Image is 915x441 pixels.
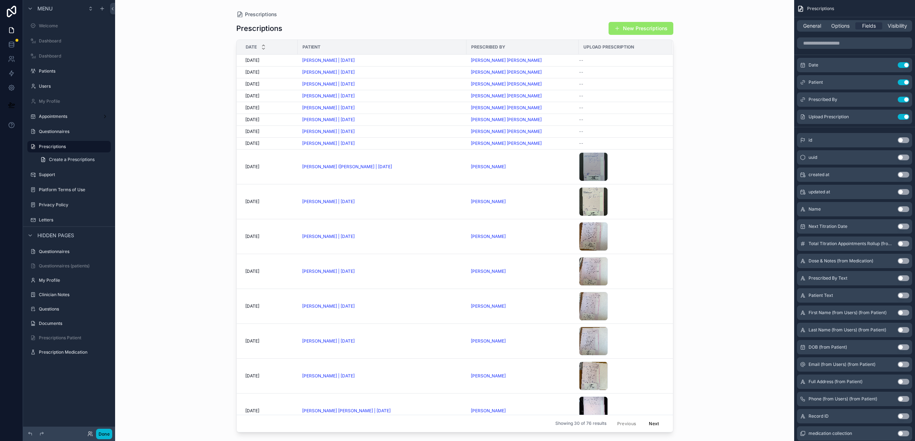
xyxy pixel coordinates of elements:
a: [DATE] [245,117,293,123]
a: [PERSON_NAME] [PERSON_NAME] [471,117,542,123]
span: -- [579,93,583,99]
a: [DATE] [245,81,293,87]
label: Clinician Notes [39,292,109,298]
a: [PERSON_NAME] [471,408,506,414]
span: [DATE] [245,58,259,63]
a: [PERSON_NAME] | [DATE] [302,105,355,111]
a: [PERSON_NAME] [471,199,574,205]
span: [DATE] [245,93,259,99]
a: [PERSON_NAME] | [DATE] [302,373,462,379]
a: [PERSON_NAME] [PERSON_NAME] [471,105,542,111]
span: [DATE] [245,373,259,379]
a: [PERSON_NAME] [471,338,506,344]
label: Privacy Policy [39,202,109,208]
a: Appointments [27,111,111,122]
a: -- [579,81,664,87]
span: [DATE] [245,141,259,146]
a: [PERSON_NAME] | [DATE] [302,141,355,146]
a: [DATE] [245,69,293,75]
span: Visibility [888,22,907,29]
span: Create a Prescriptions [49,157,95,162]
span: [DATE] [245,199,259,205]
span: Last Name (from Users) (from Patient) [809,327,886,333]
a: -- [579,105,664,111]
span: -- [579,105,583,111]
span: -- [579,117,583,123]
span: -- [579,69,583,75]
span: Email (from Users) (from Patient) [809,362,875,367]
a: [DATE] [245,199,293,205]
a: [PERSON_NAME] | [DATE] [302,338,462,344]
a: [PERSON_NAME] [471,408,574,414]
a: Documents [27,318,111,329]
a: [DATE] [245,58,293,63]
label: Prescriptions [39,144,106,150]
span: [PERSON_NAME] | [DATE] [302,81,355,87]
span: Record ID [809,413,829,419]
a: -- [579,117,664,123]
a: [PERSON_NAME] | [DATE] [302,338,355,344]
a: [PERSON_NAME] | [DATE] [302,268,462,274]
span: updated at [809,189,830,195]
span: Prescribed By [471,44,505,50]
span: Date [246,44,257,50]
label: Questionnaires [39,249,109,254]
span: [PERSON_NAME] | [DATE] [302,117,355,123]
a: [PERSON_NAME] | [DATE] [302,303,355,309]
a: Welcome [27,20,111,32]
a: [PERSON_NAME] [471,164,506,170]
a: [PERSON_NAME] | [DATE] [302,373,355,379]
label: My Profile [39,98,109,104]
span: First Name (from Users) (from Patient) [809,310,887,316]
label: My Profile [39,277,109,283]
a: -- [579,69,664,75]
span: Full Address (from Patient) [809,379,862,385]
span: [PERSON_NAME] [PERSON_NAME] [471,69,542,75]
span: -- [579,58,583,63]
a: Prescriptions [27,141,111,152]
label: Dashboard [39,38,109,44]
span: [PERSON_NAME] [PERSON_NAME] [471,93,542,99]
a: [DATE] [245,303,293,309]
a: [PERSON_NAME] | [DATE] [302,81,462,87]
a: [PERSON_NAME] | [DATE] [302,58,355,63]
a: [PERSON_NAME] [PERSON_NAME] [471,81,574,87]
label: Platform Terms of Use [39,187,109,193]
span: [PERSON_NAME] ([PERSON_NAME] | [DATE] [302,164,392,170]
a: [PERSON_NAME] | [DATE] [302,129,462,134]
button: Next [644,418,664,429]
label: Questionnaires (patients) [39,263,109,269]
span: [PERSON_NAME] [471,303,506,309]
span: [PERSON_NAME] | [DATE] [302,93,355,99]
label: Letters [39,217,109,223]
span: id [809,137,812,143]
a: Dashboard [27,35,111,47]
a: [PERSON_NAME] [PERSON_NAME] [471,117,574,123]
a: [PERSON_NAME] | [DATE] [302,141,462,146]
a: [PERSON_NAME] [PERSON_NAME] [471,105,574,111]
span: Date [809,62,818,68]
a: Dashboard [27,50,111,62]
a: [DATE] [245,268,293,274]
a: [DATE] [245,93,293,99]
span: Prescriptions [245,11,277,18]
span: [PERSON_NAME] [PERSON_NAME] [471,81,542,87]
a: [PERSON_NAME] | [DATE] [302,69,462,75]
span: Patient [809,79,823,85]
a: Privacy Policy [27,199,111,211]
span: Patient Text [809,293,833,298]
span: [DATE] [245,303,259,309]
a: [PERSON_NAME] | [DATE] [302,234,355,239]
label: Users [39,83,109,89]
span: Prescribed By [809,97,837,102]
a: [PERSON_NAME] [471,373,574,379]
a: [PERSON_NAME] [PERSON_NAME] [471,93,574,99]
